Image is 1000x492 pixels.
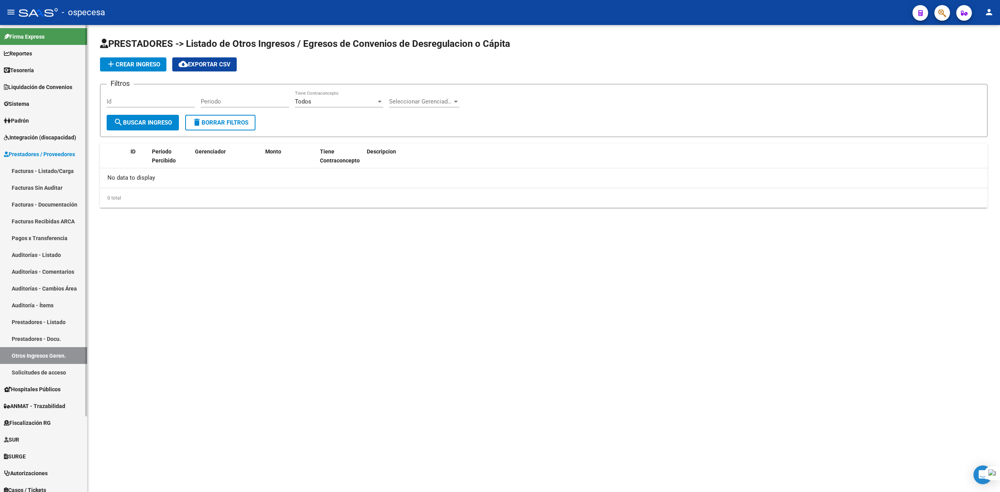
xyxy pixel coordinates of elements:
button: Crear Ingreso [100,57,166,71]
button: Exportar CSV [172,57,237,71]
div: 0 total [100,188,987,208]
mat-icon: add [106,59,116,69]
span: Gerenciador [195,148,226,155]
span: Reportes [4,49,32,58]
span: Firma Express [4,32,45,41]
span: Período Percibido [152,148,176,164]
button: Buscar Ingreso [107,115,179,130]
span: Integración (discapacidad) [4,133,76,142]
h3: Filtros [107,78,134,89]
span: Autorizaciones [4,469,48,478]
datatable-header-cell: ID [127,143,149,169]
mat-icon: delete [192,118,202,127]
span: Hospitales Públicos [4,385,61,394]
mat-icon: cloud_download [179,59,188,69]
datatable-header-cell: Período Percibido [149,143,192,169]
span: Todos [295,98,311,105]
span: ANMAT - Trazabilidad [4,402,65,410]
span: Descripcion [367,148,396,155]
span: Crear Ingreso [106,61,160,68]
div: Open Intercom Messenger [973,465,992,484]
span: Borrar Filtros [192,119,248,126]
span: Fiscalización RG [4,419,51,427]
span: SUR [4,435,19,444]
mat-icon: search [114,118,123,127]
datatable-header-cell: Monto [262,143,317,169]
span: Padrón [4,116,29,125]
span: PRESTADORES -> Listado de Otros Ingresos / Egresos de Convenios de Desregulacion o Cápita [100,38,510,49]
button: Borrar Filtros [185,115,255,130]
span: Prestadores / Proveedores [4,150,75,159]
span: Tesorería [4,66,34,75]
span: Liquidación de Convenios [4,83,72,91]
span: Monto [265,148,281,155]
datatable-header-cell: Descripcion [364,143,987,169]
span: ID [130,148,136,155]
span: Exportar CSV [179,61,230,68]
mat-icon: menu [6,7,16,17]
div: No data to display [100,168,987,188]
mat-icon: person [984,7,994,17]
span: SURGE [4,452,26,461]
span: Seleccionar Gerenciador [389,98,452,105]
span: Buscar Ingreso [114,119,172,126]
span: - ospecesa [62,4,105,21]
datatable-header-cell: Gerenciador [192,143,262,169]
span: Sistema [4,100,29,108]
span: Tiene Contraconcepto [320,148,360,164]
datatable-header-cell: Tiene Contraconcepto [317,143,364,169]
